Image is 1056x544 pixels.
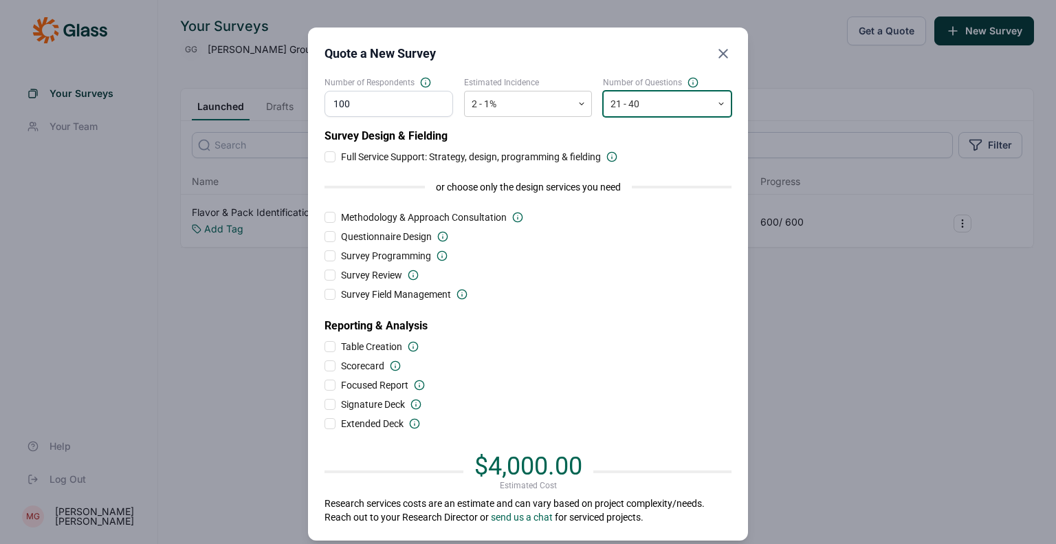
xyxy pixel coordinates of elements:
span: Methodology & Approach Consultation [341,210,507,224]
span: Table Creation [341,340,402,353]
h2: Reporting & Analysis [324,307,731,334]
span: Survey Review [341,268,402,282]
a: send us a chat [491,512,553,523]
span: Focused Report [341,378,408,392]
span: Extended Deck [341,417,404,431]
span: Signature Deck [341,398,405,411]
span: Survey Field Management [341,287,451,301]
span: Questionnaire Design [341,230,432,243]
span: Scorecard [341,359,384,373]
h2: Survey Design & Fielding [324,128,731,144]
h2: Quote a New Survey [324,44,436,63]
span: or choose only the design services you need [436,180,621,194]
label: Estimated Incidence [464,77,593,88]
span: $4,000.00 [474,452,582,481]
button: Close [715,44,731,63]
label: Number of Questions [603,77,731,88]
p: Research services costs are an estimate and can vary based on project complexity/needs. Reach out... [324,497,731,524]
span: Estimated Cost [500,480,557,491]
span: Survey Programming [341,249,431,263]
label: Number of Respondents [324,77,453,88]
span: Full Service Support: Strategy, design, programming & fielding [341,150,601,164]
